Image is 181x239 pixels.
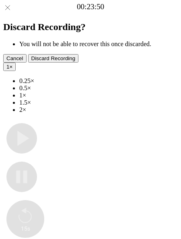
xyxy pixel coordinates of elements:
[3,63,16,71] button: 1×
[19,99,178,106] li: 1.5×
[19,106,178,113] li: 2×
[6,64,9,70] span: 1
[19,85,178,92] li: 0.5×
[77,2,104,11] a: 00:23:50
[19,92,178,99] li: 1×
[19,77,178,85] li: 0.25×
[3,54,27,63] button: Cancel
[28,54,79,63] button: Discard Recording
[19,41,178,48] li: You will not be able to recover this once discarded.
[3,22,178,32] h2: Discard Recording?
